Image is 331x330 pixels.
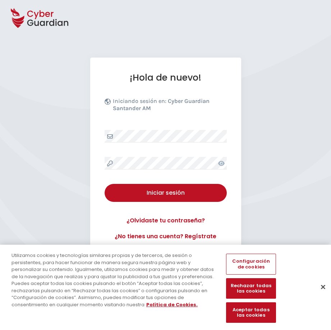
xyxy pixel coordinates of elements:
[146,301,198,308] a: Más información sobre su privacidad, se abre en una nueva pestaña
[315,279,331,295] button: Cerrar
[105,72,227,83] h1: ¡Hola de nuevo!
[226,254,276,274] button: Configuración de cookies, Abre el cuadro de diálogo del centro de preferencias.
[110,189,221,197] div: Iniciar sesión
[113,98,225,116] p: Iniciando sesión en:
[226,278,276,299] button: Rechazar todas las cookies
[105,232,227,241] a: ¿No tienes una cuenta? Regístrate
[113,98,210,112] b: Cyber Guardian Santander AM
[105,184,227,202] button: Iniciar sesión
[226,302,276,323] button: Aceptar todas las cookies
[12,252,216,308] div: Utilizamos cookies y tecnologías similares propias y de terceros, de sesión o persistentes, para ...
[105,216,227,225] a: ¿Olvidaste tu contraseña?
